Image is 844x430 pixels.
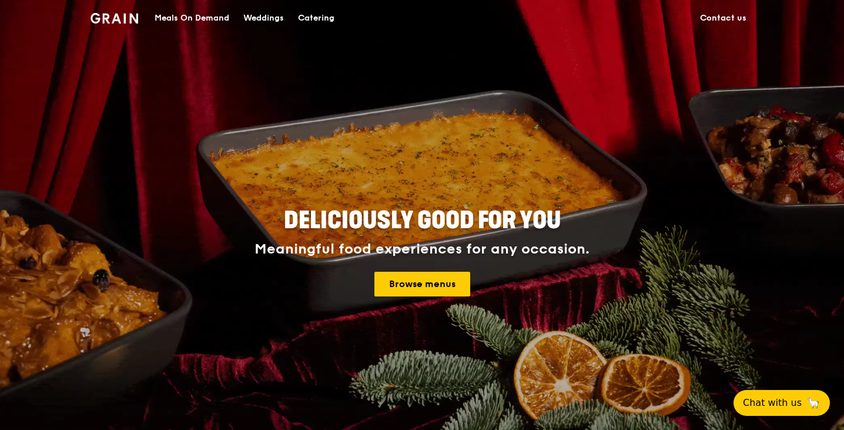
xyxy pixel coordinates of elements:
[734,390,830,416] button: Chat with us🦙
[743,396,802,410] span: Chat with us
[91,13,138,24] img: Grain
[693,1,753,36] a: Contact us
[806,396,820,410] span: 🦙
[210,241,634,258] div: Meaningful food experiences for any occasion.
[243,1,284,36] div: Weddings
[155,1,229,36] div: Meals On Demand
[284,206,561,235] span: Deliciously good for you
[298,1,334,36] div: Catering
[374,272,470,296] a: Browse menus
[236,1,291,36] a: Weddings
[291,1,341,36] a: Catering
